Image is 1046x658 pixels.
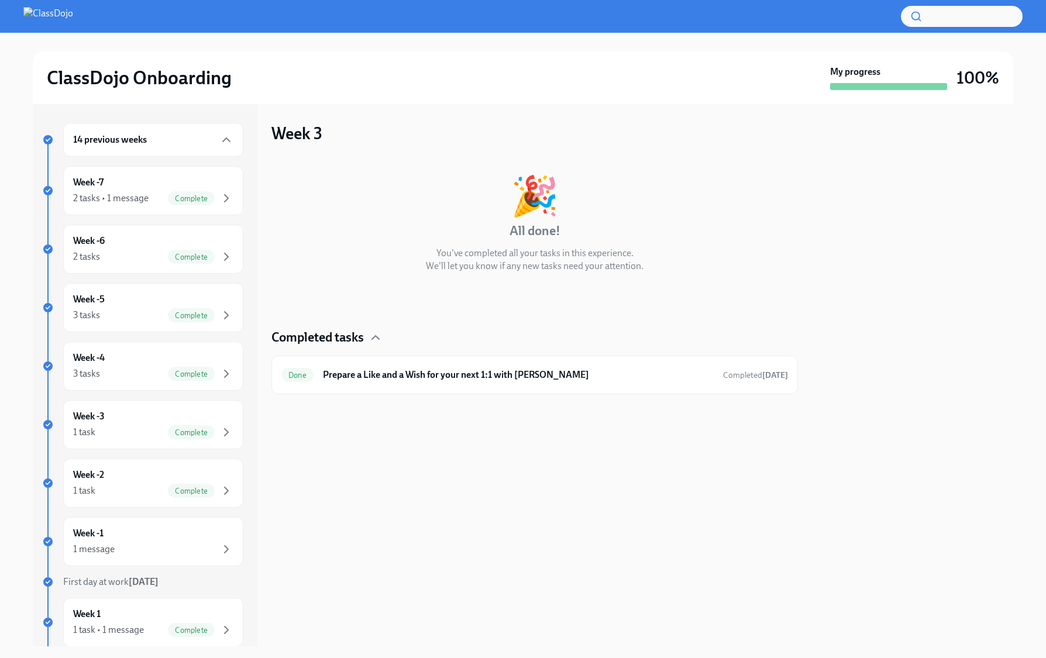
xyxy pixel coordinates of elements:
strong: [DATE] [762,370,788,380]
strong: My progress [830,66,880,78]
div: 2 tasks [73,250,100,263]
h6: Week -5 [73,293,105,306]
h6: Week -6 [73,235,105,247]
a: Week -21 taskComplete [42,459,243,508]
a: First day at work[DATE] [42,576,243,588]
h4: Completed tasks [271,329,364,346]
div: 3 tasks [73,367,100,380]
a: Week -62 tasksComplete [42,225,243,274]
h4: All done! [510,222,560,240]
div: 🎉 [511,177,559,215]
span: Done [281,371,314,380]
p: We'll let you know if any new tasks need your attention. [426,260,644,273]
h6: Week -3 [73,410,105,423]
div: 1 message [73,543,115,556]
h6: Prepare a Like and a Wish for your next 1:1 with [PERSON_NAME] [323,368,714,381]
h6: Week 1 [73,608,101,621]
strong: [DATE] [129,576,159,587]
h3: 100% [956,67,999,88]
a: Week 11 task • 1 messageComplete [42,598,243,647]
div: 2 tasks • 1 message [73,192,149,205]
div: 14 previous weeks [63,123,243,157]
a: Week -11 message [42,517,243,566]
div: 1 task [73,426,95,439]
span: Complete [168,311,215,320]
h6: 14 previous weeks [73,133,147,146]
div: 1 task [73,484,95,497]
div: Completed tasks [271,329,798,346]
h6: Week -7 [73,176,104,189]
h2: ClassDojo Onboarding [47,66,232,89]
h6: Week -4 [73,352,105,364]
span: Complete [168,194,215,203]
span: Complete [168,370,215,378]
div: 1 task • 1 message [73,623,144,636]
h3: Week 3 [271,123,322,144]
span: Complete [168,487,215,495]
div: 3 tasks [73,309,100,322]
h6: Week -1 [73,527,104,540]
a: Week -53 tasksComplete [42,283,243,332]
p: You've completed all your tasks in this experience. [436,247,634,260]
a: Week -72 tasks • 1 messageComplete [42,166,243,215]
span: Complete [168,428,215,437]
span: Complete [168,626,215,635]
span: First day at work [63,576,159,587]
img: ClassDojo [23,7,73,26]
a: DonePrepare a Like and a Wish for your next 1:1 with [PERSON_NAME]Completed[DATE] [281,366,788,384]
a: Week -31 taskComplete [42,400,243,449]
h6: Week -2 [73,468,104,481]
span: Completed [723,370,788,380]
span: Complete [168,253,215,261]
span: September 8th, 2025 12:31 [723,370,788,381]
a: Week -43 tasksComplete [42,342,243,391]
